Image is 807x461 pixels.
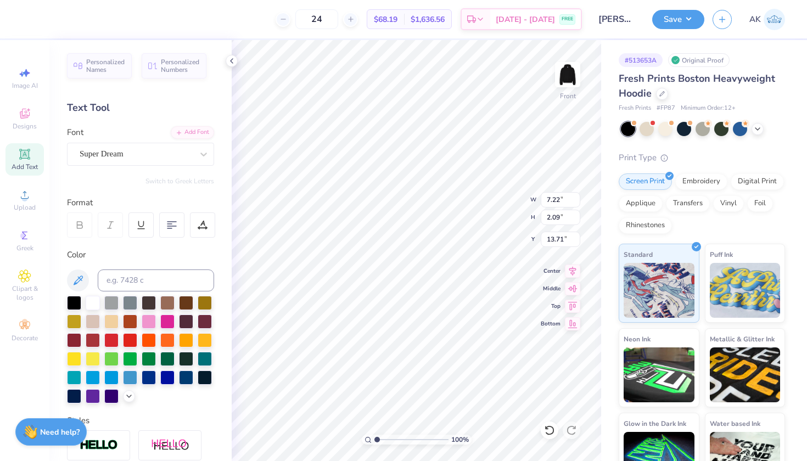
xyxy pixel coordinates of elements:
div: Print Type [619,151,785,164]
span: Clipart & logos [5,284,44,302]
div: Text Tool [67,100,214,115]
span: Decorate [12,334,38,342]
input: e.g. 7428 c [98,269,214,291]
span: Greek [16,244,33,252]
div: Vinyl [713,195,744,212]
span: Middle [541,285,561,293]
span: Image AI [12,81,38,90]
img: Stroke [80,439,118,452]
img: Standard [624,263,694,318]
div: Styles [67,414,214,427]
img: Metallic & Glitter Ink [710,347,781,402]
div: Transfers [666,195,710,212]
span: Fresh Prints [619,104,651,113]
div: Format [67,196,215,209]
span: $68.19 [374,14,397,25]
div: Front [560,91,576,101]
input: – – [295,9,338,29]
div: Color [67,249,214,261]
div: Digital Print [731,173,784,190]
input: Untitled Design [590,8,644,30]
span: Standard [624,249,653,260]
span: Bottom [541,320,561,328]
span: Puff Ink [710,249,733,260]
span: Metallic & Glitter Ink [710,333,775,345]
span: [DATE] - [DATE] [496,14,555,25]
span: $1,636.56 [411,14,445,25]
div: # 513653A [619,53,663,67]
span: AK [749,13,761,26]
div: Applique [619,195,663,212]
span: Neon Ink [624,333,651,345]
img: Alison Kacerik [764,9,785,30]
div: Rhinestones [619,217,672,234]
button: Save [652,10,704,29]
span: Personalized Numbers [161,58,200,74]
span: Glow in the Dark Ink [624,418,686,429]
span: Minimum Order: 12 + [681,104,736,113]
img: Shadow [151,438,189,452]
span: Center [541,267,561,275]
div: Original Proof [668,53,730,67]
button: Switch to Greek Letters [145,177,214,185]
span: Personalized Names [86,58,125,74]
span: Upload [14,203,36,212]
strong: Need help? [40,427,80,437]
div: Screen Print [619,173,672,190]
div: Add Font [171,126,214,139]
img: Puff Ink [710,263,781,318]
span: 100 % [451,435,469,445]
span: Fresh Prints Boston Heavyweight Hoodie [619,72,775,100]
span: Add Text [12,162,38,171]
a: AK [749,9,785,30]
div: Foil [747,195,773,212]
span: Designs [13,122,37,131]
img: Front [557,64,579,86]
span: Water based Ink [710,418,760,429]
img: Neon Ink [624,347,694,402]
span: FREE [562,15,573,23]
span: # FP87 [657,104,675,113]
span: Top [541,302,561,310]
div: Embroidery [675,173,727,190]
label: Font [67,126,83,139]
